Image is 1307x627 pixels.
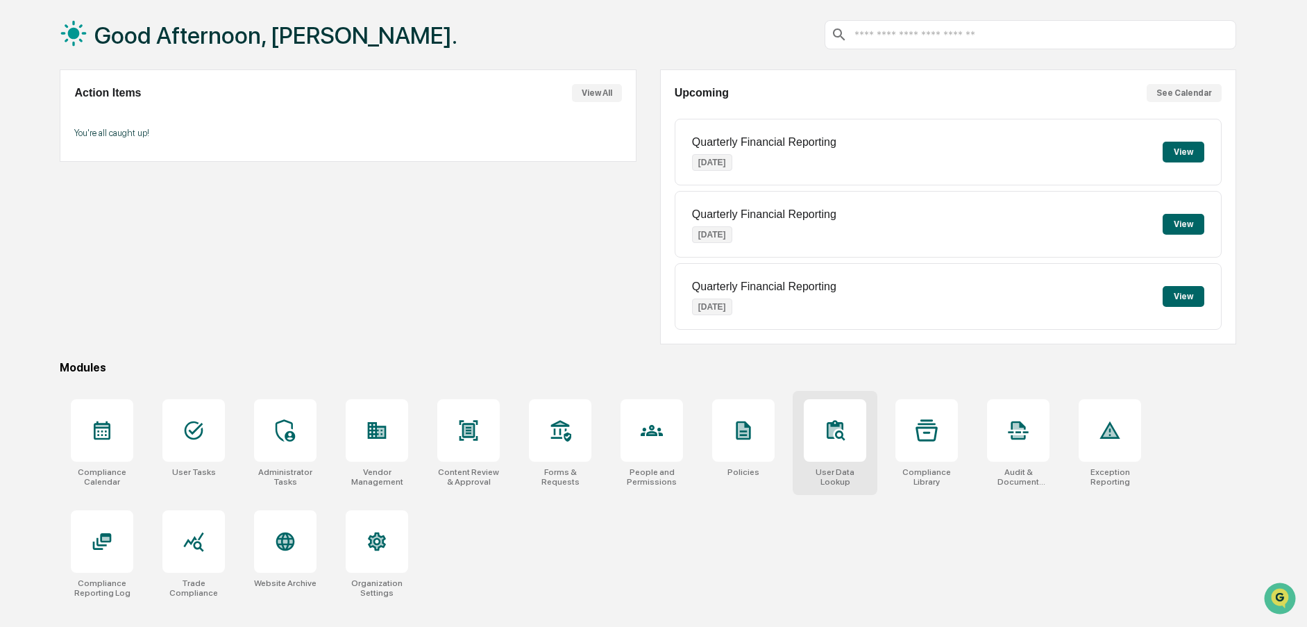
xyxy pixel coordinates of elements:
[138,235,168,246] span: Pylon
[8,169,95,194] a: 🖐️Preclearance
[987,467,1049,487] div: Audit & Document Logs
[1163,286,1204,307] button: View
[14,203,25,214] div: 🔎
[47,106,228,120] div: Start new chat
[529,467,591,487] div: Forms & Requests
[14,29,253,51] p: How can we help?
[28,201,87,215] span: Data Lookup
[346,578,408,598] div: Organization Settings
[8,196,93,221] a: 🔎Data Lookup
[28,175,90,189] span: Preclearance
[60,361,1236,374] div: Modules
[115,175,172,189] span: Attestations
[74,87,141,99] h2: Action Items
[621,467,683,487] div: People and Permissions
[162,578,225,598] div: Trade Compliance
[692,154,732,171] p: [DATE]
[47,120,176,131] div: We're available if you need us!
[675,87,729,99] h2: Upcoming
[572,84,622,102] button: View All
[14,176,25,187] div: 🖐️
[74,128,621,138] p: You're all caught up!
[94,22,457,49] h1: Good Afternoon, [PERSON_NAME].
[692,281,836,293] p: Quarterly Financial Reporting
[236,110,253,127] button: Start new chat
[692,226,732,243] p: [DATE]
[101,176,112,187] div: 🗄️
[437,467,500,487] div: Content Review & Approval
[1163,214,1204,235] button: View
[14,106,39,131] img: 1746055101610-c473b297-6a78-478c-a979-82029cc54cd1
[346,467,408,487] div: Vendor Management
[71,467,133,487] div: Compliance Calendar
[1263,581,1300,619] iframe: Open customer support
[1163,142,1204,162] button: View
[1147,84,1222,102] button: See Calendar
[895,467,958,487] div: Compliance Library
[98,235,168,246] a: Powered byPylon
[1079,467,1141,487] div: Exception Reporting
[727,467,759,477] div: Policies
[692,299,732,315] p: [DATE]
[692,208,836,221] p: Quarterly Financial Reporting
[172,467,216,477] div: User Tasks
[692,136,836,149] p: Quarterly Financial Reporting
[71,578,133,598] div: Compliance Reporting Log
[254,578,317,588] div: Website Archive
[95,169,178,194] a: 🗄️Attestations
[804,467,866,487] div: User Data Lookup
[254,467,317,487] div: Administrator Tasks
